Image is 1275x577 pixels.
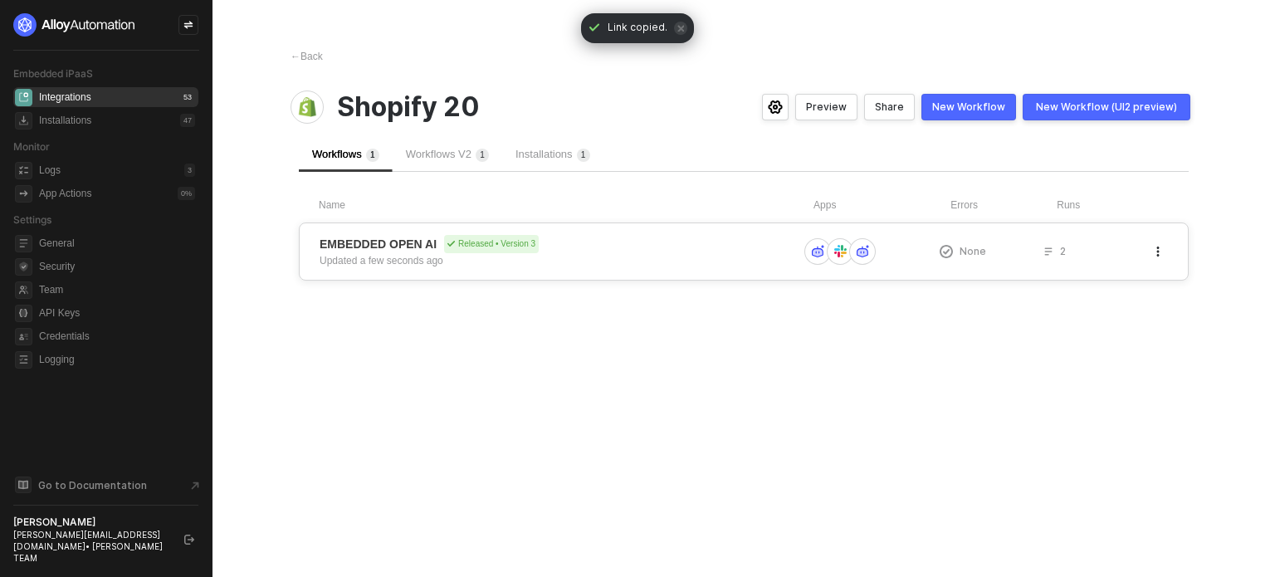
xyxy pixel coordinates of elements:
[39,114,91,128] div: Installations
[39,303,195,323] span: API Keys
[187,477,203,494] span: document-arrow
[581,150,586,159] span: 1
[15,112,32,130] span: installations
[15,235,32,252] span: general
[39,326,195,346] span: Credentials
[1057,198,1169,213] div: Runs
[180,90,195,104] div: 53
[39,187,91,201] div: App Actions
[812,245,824,257] img: icon
[13,13,198,37] a: logo
[806,100,847,114] div: Preview
[480,150,485,159] span: 1
[768,100,783,114] span: icon-settings
[577,149,590,162] sup: 1
[180,114,195,127] div: 47
[15,185,32,203] span: icon-app-actions
[39,164,61,178] div: Logs
[932,100,1005,114] div: New Workflow
[444,235,539,253] div: Released • Version 3
[15,351,32,369] span: logging
[320,236,437,252] span: EMBEDDED OPEN AI
[13,140,50,153] span: Monitor
[515,148,590,160] span: Installations
[320,253,443,268] div: Updated a few seconds ago
[960,244,986,258] span: None
[13,475,199,495] a: Knowledge Base
[39,90,91,105] div: Integrations
[864,94,915,120] button: Share
[312,148,379,160] span: Workflows
[674,22,687,35] span: icon-close
[15,328,32,345] span: credentials
[337,91,480,123] span: Shopify 20
[291,51,300,62] span: ←
[13,516,169,529] div: [PERSON_NAME]
[834,245,847,257] img: icon
[875,100,904,114] div: Share
[795,94,857,120] button: Preview
[608,20,667,37] span: Link copied.
[184,164,195,177] div: 3
[39,280,195,300] span: Team
[940,245,953,258] span: icon-exclamation
[857,245,869,257] img: icon
[1060,244,1066,258] span: 2
[921,94,1016,120] button: New Workflow
[588,21,601,34] span: icon-check
[950,198,1057,213] div: Errors
[183,20,193,30] span: icon-swap
[15,477,32,493] span: documentation
[39,257,195,276] span: Security
[184,535,194,545] span: logout
[13,67,93,80] span: Embedded iPaaS
[297,97,317,117] img: integration-icon
[15,162,32,179] span: icon-logs
[39,350,195,369] span: Logging
[15,258,32,276] span: security
[1043,247,1053,257] span: icon-list
[38,478,147,492] span: Go to Documentation
[813,198,950,213] div: Apps
[406,148,489,160] span: Workflows V2
[39,233,195,253] span: General
[178,187,195,200] div: 0 %
[13,529,169,564] div: [PERSON_NAME][EMAIL_ADDRESS][DOMAIN_NAME] • [PERSON_NAME] TEAM
[15,89,32,106] span: integrations
[370,150,375,159] span: 1
[1036,100,1177,114] div: New Workflow (UI2 preview)
[319,198,813,213] div: Name
[1023,94,1190,120] a: New Workflow (UI2 preview)
[291,50,323,64] div: Back
[15,281,32,299] span: team
[15,305,32,322] span: api-key
[13,13,136,37] img: logo
[13,213,51,226] span: Settings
